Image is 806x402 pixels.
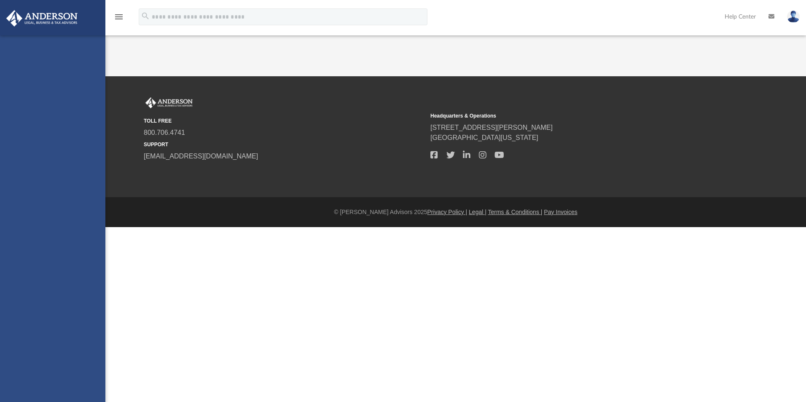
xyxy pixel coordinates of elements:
small: SUPPORT [144,141,424,148]
a: Pay Invoices [544,209,577,215]
a: [EMAIL_ADDRESS][DOMAIN_NAME] [144,153,258,160]
img: User Pic [787,11,800,23]
i: menu [114,12,124,22]
img: Anderson Advisors Platinum Portal [144,97,194,108]
div: © [PERSON_NAME] Advisors 2025 [105,208,806,217]
a: menu [114,16,124,22]
small: TOLL FREE [144,117,424,125]
img: Anderson Advisors Platinum Portal [4,10,80,27]
a: [GEOGRAPHIC_DATA][US_STATE] [430,134,538,141]
a: 800.706.4741 [144,129,185,136]
a: Privacy Policy | [427,209,467,215]
a: Legal | [469,209,486,215]
small: Headquarters & Operations [430,112,711,120]
a: [STREET_ADDRESS][PERSON_NAME] [430,124,553,131]
i: search [141,11,150,21]
a: Terms & Conditions | [488,209,543,215]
